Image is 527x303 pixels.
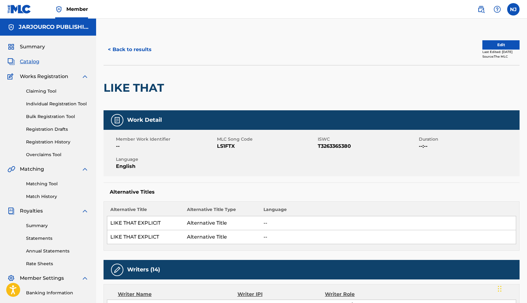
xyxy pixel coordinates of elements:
[26,222,89,229] a: Summary
[26,248,89,254] a: Annual Statements
[26,151,89,158] a: Overclaims Tool
[26,290,89,296] a: Banking Information
[26,126,89,133] a: Registration Drafts
[260,230,516,244] td: --
[116,143,215,150] span: --
[113,266,121,274] img: Writers
[7,5,31,14] img: MLC Logo
[20,43,45,50] span: Summary
[7,58,15,65] img: Catalog
[7,207,15,215] img: Royalties
[118,291,237,298] div: Writer Name
[26,181,89,187] a: Matching Tool
[7,73,15,80] img: Works Registration
[20,274,64,282] span: Member Settings
[318,143,417,150] span: T3263365380
[260,206,516,216] th: Language
[110,189,513,195] h5: Alternative Titles
[19,24,89,31] h5: JARJOURCO PUBLISHING
[217,143,317,150] span: LS1FTX
[7,43,15,50] img: Summary
[325,291,405,298] div: Writer Role
[184,216,260,230] td: Alternative Title
[237,291,325,298] div: Writer IPI
[318,136,417,143] span: ISWC
[116,156,215,163] span: Language
[104,42,156,57] button: < Back to results
[491,3,503,15] div: Help
[507,3,520,15] div: User Menu
[66,6,88,13] span: Member
[475,3,487,15] a: Public Search
[26,139,89,145] a: Registration History
[496,273,527,303] iframe: Chat Widget
[26,235,89,242] a: Statements
[7,274,15,282] img: Member Settings
[20,58,39,65] span: Catalog
[7,43,45,50] a: SummarySummary
[7,24,15,31] img: Accounts
[113,116,121,124] img: Work Detail
[20,165,44,173] span: Matching
[20,207,43,215] span: Royalties
[482,50,520,54] div: Last Edited: [DATE]
[7,165,15,173] img: Matching
[116,136,215,143] span: Member Work Identifier
[26,101,89,107] a: Individual Registration Tool
[494,6,501,13] img: help
[184,206,260,216] th: Alternative Title Type
[482,40,520,50] button: Edit
[482,54,520,59] div: Source: The MLC
[26,113,89,120] a: Bulk Registration Tool
[81,207,89,215] img: expand
[26,261,89,267] a: Rate Sheets
[55,6,63,13] img: Top Rightsholder
[20,73,68,80] span: Works Registration
[419,143,518,150] span: --:--
[260,216,516,230] td: --
[7,58,39,65] a: CatalogCatalog
[81,73,89,80] img: expand
[107,216,184,230] td: LIKE THAT EXPLICIT
[510,202,527,252] iframe: Resource Center
[81,274,89,282] img: expand
[184,230,260,244] td: Alternative Title
[26,193,89,200] a: Match History
[81,165,89,173] img: expand
[498,279,502,298] div: Drag
[26,88,89,94] a: Claiming Tool
[127,266,160,273] h5: Writers (14)
[477,6,485,13] img: search
[127,116,162,124] h5: Work Detail
[217,136,317,143] span: MLC Song Code
[107,230,184,244] td: LIKE THAT EXPLICT
[104,81,167,95] h2: LIKE THAT
[116,163,215,170] span: English
[107,206,184,216] th: Alternative Title
[419,136,518,143] span: Duration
